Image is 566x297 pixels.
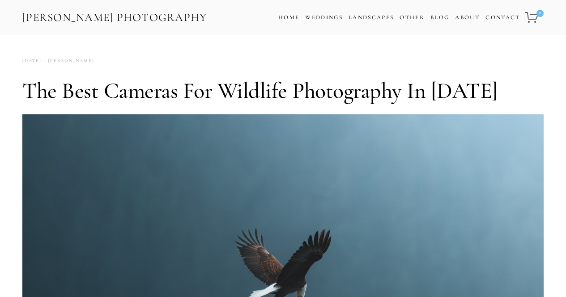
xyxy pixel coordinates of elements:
span: 0 [536,10,544,17]
a: 0 items in cart [523,7,545,28]
a: Weddings [305,14,343,21]
h1: The Best Cameras for Wildlife Photography in [DATE] [22,77,544,104]
a: About [455,11,480,24]
a: Blog [430,11,449,24]
a: Contact [485,11,520,24]
a: [PERSON_NAME] [42,55,94,67]
a: Other [400,14,425,21]
a: [PERSON_NAME] Photography [21,8,208,28]
time: [DATE] [22,55,42,67]
a: Landscapes [349,14,394,21]
a: Home [278,11,299,24]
